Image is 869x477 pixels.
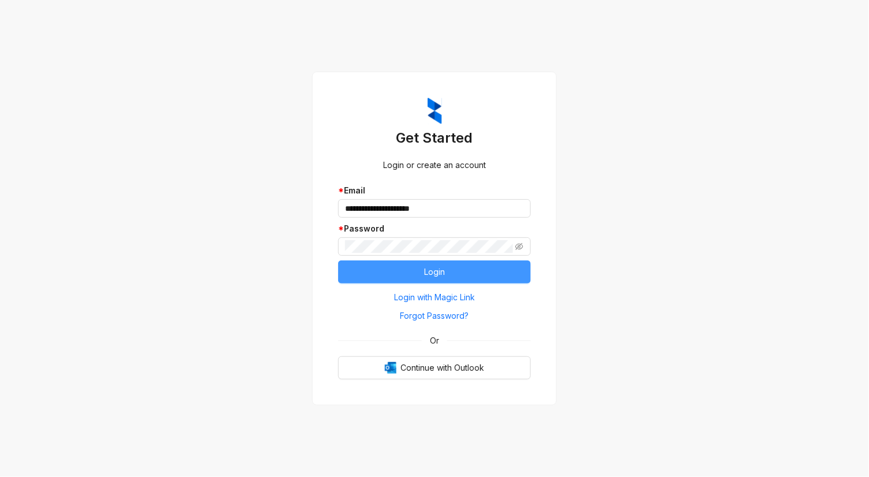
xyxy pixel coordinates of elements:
[338,159,531,172] div: Login or create an account
[422,334,447,347] span: Or
[338,260,531,284] button: Login
[424,266,445,278] span: Login
[394,291,475,304] span: Login with Magic Link
[338,129,531,147] h3: Get Started
[338,222,531,235] div: Password
[338,307,531,325] button: Forgot Password?
[515,243,523,251] span: eye-invisible
[338,288,531,307] button: Login with Magic Link
[401,362,485,374] span: Continue with Outlook
[385,362,396,374] img: Outlook
[400,310,469,322] span: Forgot Password?
[338,184,531,197] div: Email
[338,356,531,379] button: OutlookContinue with Outlook
[428,98,442,124] img: ZumaIcon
